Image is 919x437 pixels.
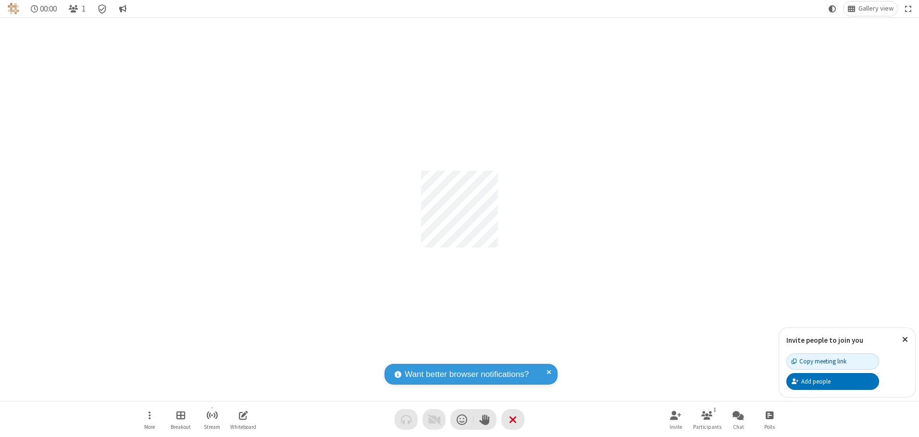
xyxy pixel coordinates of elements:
[171,424,191,430] span: Breakout
[724,406,753,433] button: Open chat
[661,406,690,433] button: Invite participants (Alt+I)
[395,409,418,430] button: Audio problem - check your Internet connection or call by phone
[450,409,473,430] button: Send a reaction
[733,424,744,430] span: Chat
[858,5,894,12] span: Gallery view
[786,353,879,370] button: Copy meeting link
[115,1,130,16] button: Conversation
[204,424,220,430] span: Stream
[825,1,840,16] button: Using system theme
[792,357,846,366] div: Copy meeting link
[64,1,89,16] button: Open participant list
[229,406,258,433] button: Open shared whiteboard
[786,373,879,389] button: Add people
[895,328,915,351] button: Close popover
[711,405,719,414] div: 1
[755,406,784,433] button: Open poll
[693,406,721,433] button: Open participant list
[764,424,775,430] span: Polls
[786,336,863,345] label: Invite people to join you
[144,424,155,430] span: More
[422,409,446,430] button: Video
[40,4,57,13] span: 00:00
[166,406,195,433] button: Manage Breakout Rooms
[198,406,226,433] button: Start streaming
[405,368,529,381] span: Want better browser notifications?
[901,1,916,16] button: Fullscreen
[8,3,19,14] img: QA Selenium DO NOT DELETE OR CHANGE
[693,424,721,430] span: Participants
[844,1,897,16] button: Change layout
[230,424,256,430] span: Whiteboard
[501,409,524,430] button: End or leave meeting
[93,1,112,16] div: Meeting details Encryption enabled
[473,409,497,430] button: Raise hand
[135,406,164,433] button: Open menu
[670,424,682,430] span: Invite
[27,1,61,16] div: Timer
[82,4,86,13] span: 1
